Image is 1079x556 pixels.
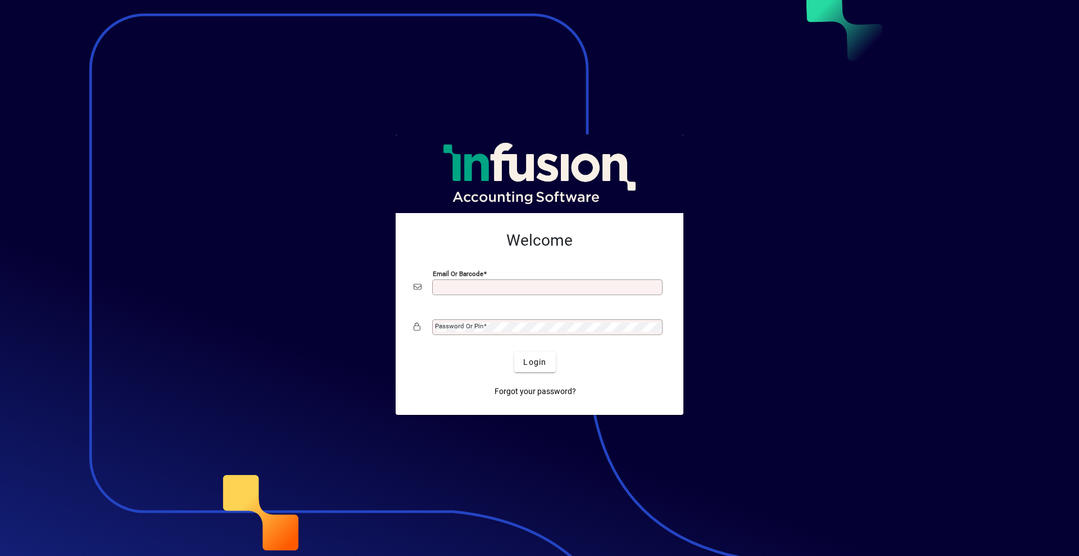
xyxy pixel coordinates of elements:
[435,322,483,330] mat-label: Password or Pin
[523,356,546,368] span: Login
[433,270,483,278] mat-label: Email or Barcode
[490,381,581,401] a: Forgot your password?
[514,352,555,372] button: Login
[495,386,576,397] span: Forgot your password?
[414,231,665,250] h2: Welcome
